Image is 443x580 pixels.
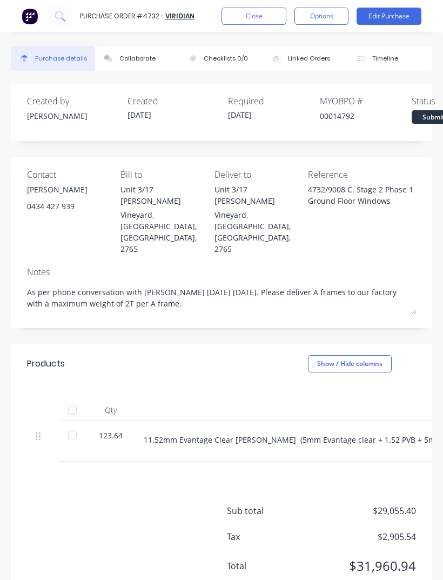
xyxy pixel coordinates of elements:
[95,46,179,71] button: Collaborate
[27,168,112,181] div: Contact
[11,46,95,71] button: Purchase details
[320,110,412,122] div: 00014792
[120,184,206,206] div: Unit 3/17 [PERSON_NAME]
[27,265,416,278] div: Notes
[357,8,421,25] button: Edit Purchase
[27,95,119,108] div: Created by
[120,209,206,255] div: Vineyard, [GEOGRAPHIC_DATA], [GEOGRAPHIC_DATA], 2765
[288,54,330,63] div: Linked Orders
[308,168,416,181] div: Reference
[27,201,88,212] div: 0434 427 939
[348,46,432,71] button: Timeline
[80,11,164,21] div: Purchase Order #4732 -
[204,54,248,63] div: Checklists 0/0
[27,110,119,122] div: [PERSON_NAME]
[372,54,398,63] div: Timeline
[214,209,300,255] div: Vineyard, [GEOGRAPHIC_DATA], [GEOGRAPHIC_DATA], 2765
[119,54,156,63] div: Collaborate
[227,504,308,517] span: Sub total
[264,46,348,71] button: Linked Orders
[222,8,286,25] button: Close
[120,168,206,181] div: Bill to
[227,559,308,572] span: Total
[308,530,416,543] span: $2,905.54
[165,11,194,21] a: Viridian
[214,184,300,206] div: Unit 3/17 [PERSON_NAME]
[35,54,87,63] div: Purchase details
[22,8,38,24] img: Factory
[214,168,300,181] div: Deliver to
[27,357,65,370] div: Products
[27,281,416,315] textarea: As per phone conversation with [PERSON_NAME] [DATE] [DATE]. Please deliver A frames to our factor...
[308,184,416,208] textarea: 4732/9008 C. Stage 2 Phase 1 Ground Floor Windows
[127,95,219,108] div: Created
[27,184,88,195] div: [PERSON_NAME]
[308,355,392,372] button: Show / Hide columns
[308,504,416,517] span: $29,055.40
[95,430,126,441] div: 123.64
[320,95,412,108] div: MYOB PO #
[227,530,308,543] span: Tax
[294,8,348,25] button: Options
[179,46,264,71] button: Checklists 0/0
[308,556,416,576] span: $31,960.94
[86,399,135,421] div: Qty
[228,95,320,108] div: Required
